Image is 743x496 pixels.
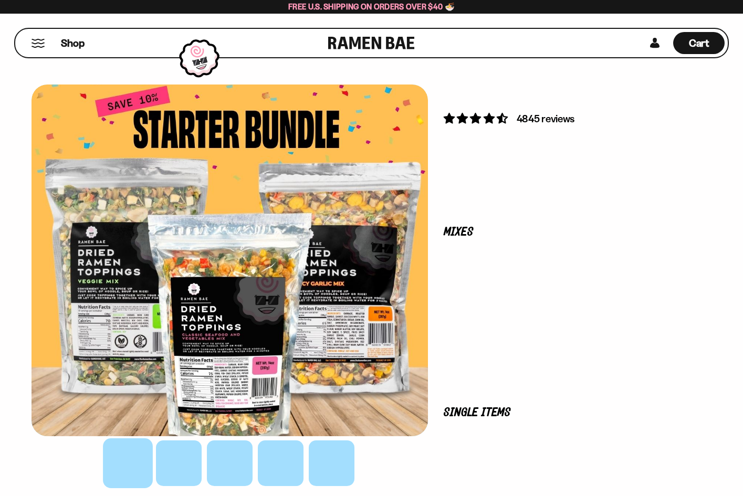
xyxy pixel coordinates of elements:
div: Cart [673,29,725,57]
span: Shop [61,36,85,50]
p: Single Items [444,408,696,418]
span: 4.71 stars [444,112,509,125]
span: Free U.S. Shipping on Orders over $40 🍜 [288,2,455,12]
span: Cart [689,37,709,49]
p: Mixes [444,227,696,237]
a: Shop [61,32,85,54]
span: 4845 reviews [517,112,575,125]
button: Mobile Menu Trigger [31,39,45,48]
